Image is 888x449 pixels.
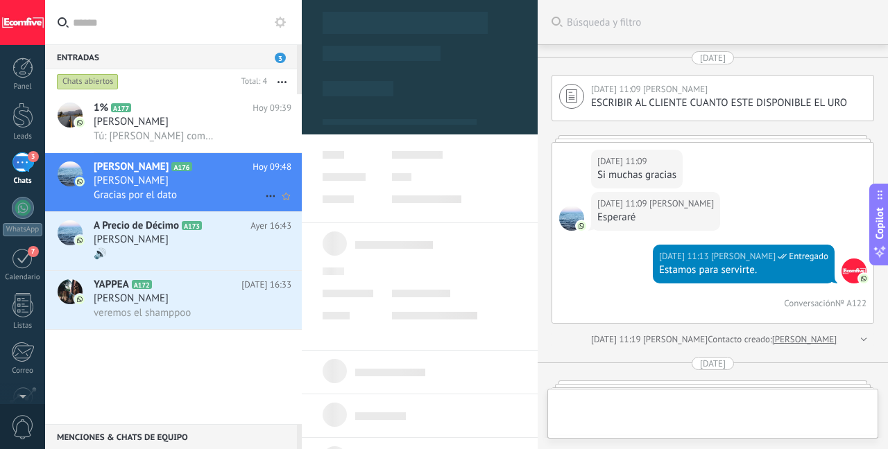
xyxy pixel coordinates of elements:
[3,322,43,331] div: Listas
[3,367,43,376] div: Correo
[45,424,297,449] div: Menciones & Chats de equipo
[591,82,643,96] div: [DATE] 11:09
[597,211,714,224] div: Esperaré
[659,263,828,277] div: Estamos para servirte.
[45,94,302,152] a: avataricon1%A177Hoy 09:39[PERSON_NAME]Tú: [PERSON_NAME] como estas? Hay algún producto que te int...
[57,73,119,90] div: Chats abiertos
[659,249,711,263] div: [DATE] 11:13
[711,249,776,263] span: Deiverth Rodriguez (Oficina de Venta)
[591,333,643,346] div: [DATE] 11:19
[835,297,866,309] div: № A122
[111,103,131,112] span: A177
[700,51,726,64] div: [DATE]
[132,280,152,289] span: A172
[94,233,169,247] span: [PERSON_NAME]
[75,177,85,186] img: icon
[789,249,828,263] span: Entregado
[591,96,847,109] span: ESCRIBIR AL CLIENTE CUANTO ESTE DISPONIBLE EL URO
[842,258,866,283] span: Deiverth Rodriguez
[784,297,835,309] div: Conversación
[45,271,302,329] a: avatariconYAPPEAA172[DATE] 16:33[PERSON_NAME]veremos el shamppoo
[3,82,43,91] div: Panel
[94,278,129,292] span: YAPPEA
[253,101,291,115] span: Hoy 09:39
[253,160,291,174] span: Hoy 09:48
[94,174,169,188] span: [PERSON_NAME]
[94,130,215,143] span: Tú: [PERSON_NAME] como estas? Hay algún producto que te interese que traigamos para correr public...
[182,221,202,230] span: A173
[772,333,837,346] a: [PERSON_NAME]
[94,219,179,233] span: A Precio de Décimo
[3,132,43,141] div: Leads
[552,388,873,407] div: Más 3 de 3
[28,151,39,162] span: 3
[567,16,874,29] span: Búsqueda y filtro
[28,246,39,257] span: 7
[94,247,107,261] span: 🔊
[559,206,584,231] span: Raúl
[94,306,191,319] span: veremos el shamppoo
[597,155,649,168] div: [DATE] 11:09
[649,197,714,211] span: Raúl
[267,69,297,94] button: Más
[275,53,286,63] span: 3
[859,274,869,283] img: com.amocrm.amocrmwa.svg
[708,333,772,346] div: Contacto creado:
[3,273,43,282] div: Calendario
[75,236,85,245] img: icon
[75,294,85,304] img: icon
[597,168,676,182] div: Si muchas gracias
[45,212,302,270] a: avatariconA Precio de DécimoA173Ayer 16:43[PERSON_NAME]🔊
[94,188,177,202] span: Gracias por el dato
[75,118,85,127] img: icon
[577,221,586,231] img: com.amocrm.amocrmwa.svg
[241,278,291,292] span: [DATE] 16:33
[94,160,169,174] span: [PERSON_NAME]
[643,83,708,95] span: Deiverth Rodriguez
[250,219,291,233] span: Ayer 16:43
[45,44,297,69] div: Entradas
[643,333,708,345] span: Deiverth Rodriguez
[3,177,43,186] div: Chats
[94,115,169,129] span: [PERSON_NAME]
[700,357,726,370] div: [DATE]
[3,223,42,236] div: WhatsApp
[236,75,267,89] div: Total: 4
[873,208,887,240] span: Copilot
[171,162,191,171] span: A176
[94,292,169,306] span: [PERSON_NAME]
[94,101,108,115] span: 1%
[597,197,649,211] div: [DATE] 11:09
[45,153,302,211] a: avataricon[PERSON_NAME]A176Hoy 09:48[PERSON_NAME]Gracias por el dato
